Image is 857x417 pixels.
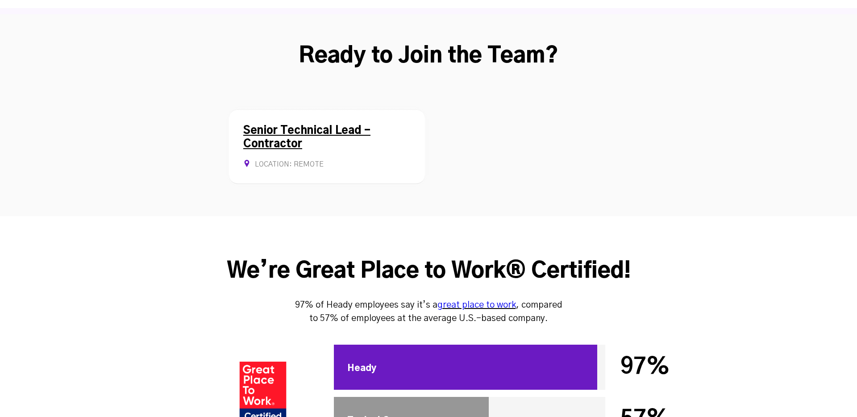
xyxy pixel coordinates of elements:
h2: Ready to Join the Team? [142,43,716,70]
span: 97% [620,356,670,378]
a: great place to work [437,300,516,309]
a: Senior Technical Lead - Contractor [243,125,370,150]
div: Heady [347,363,377,374]
p: 97% of Heady employees say it’s a , compared to 57% of employees at the average U.S.-based company. [295,298,562,325]
div: Location: Remote [243,160,411,169]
